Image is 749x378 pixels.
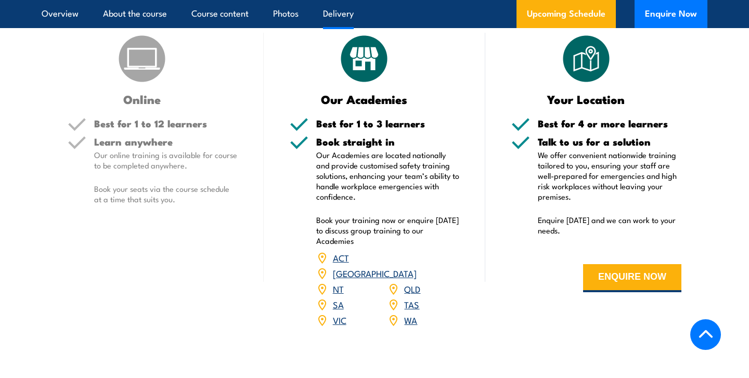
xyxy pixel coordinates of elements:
button: ENQUIRE NOW [583,264,681,292]
h3: Online [68,93,217,105]
p: Book your training now or enquire [DATE] to discuss group training to our Academies [316,215,460,246]
a: SA [333,298,344,310]
h3: Your Location [511,93,661,105]
h5: Learn anywhere [94,137,238,147]
p: Our online training is available for course to be completed anywhere. [94,150,238,171]
a: WA [404,314,417,326]
a: NT [333,282,344,295]
h5: Book straight in [316,137,460,147]
h5: Talk to us for a solution [538,137,681,147]
a: QLD [404,282,420,295]
p: Book your seats via the course schedule at a time that suits you. [94,184,238,204]
a: [GEOGRAPHIC_DATA] [333,267,417,279]
p: Our Academies are located nationally and provide customised safety training solutions, enhancing ... [316,150,460,202]
a: ACT [333,251,349,264]
a: TAS [404,298,419,310]
p: Enquire [DATE] and we can work to your needs. [538,215,681,236]
h5: Best for 1 to 3 learners [316,119,460,128]
p: We offer convenient nationwide training tailored to you, ensuring your staff are well-prepared fo... [538,150,681,202]
a: VIC [333,314,346,326]
h5: Best for 4 or more learners [538,119,681,128]
h5: Best for 1 to 12 learners [94,119,238,128]
h3: Our Academies [290,93,439,105]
